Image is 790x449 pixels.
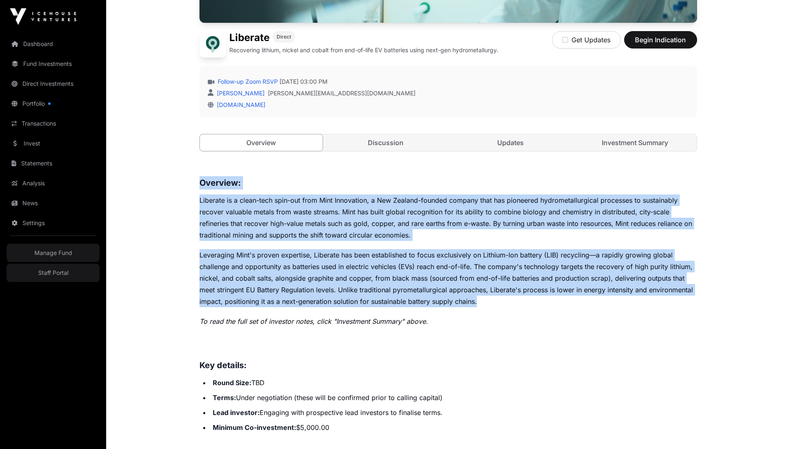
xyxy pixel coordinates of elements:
[199,194,697,241] p: Liberate is a clean-tech spin-out from Mint Innovation, a New Zealand-founded company that has pi...
[749,409,790,449] iframe: Chat Widget
[213,408,258,417] strong: Lead investor
[210,407,697,418] li: Engaging with prospective lead investors to finalise terms.
[7,55,100,73] a: Fund Investments
[258,408,260,417] strong: :
[10,8,76,25] img: Icehouse Ventures Logo
[7,95,100,113] a: Portfolio
[229,46,498,54] p: Recovering lithium, nickel and cobalt from end-of-life EV batteries using next-gen hydrometallurgy.
[210,377,697,388] li: TBD
[199,134,323,151] a: Overview
[7,134,100,153] a: Invest
[324,134,447,151] a: Discussion
[7,214,100,232] a: Settings
[7,154,100,172] a: Statements
[214,101,265,108] a: [DOMAIN_NAME]
[449,134,572,151] a: Updates
[199,317,428,325] em: To read the full set of investor notes, click "Investment Summary" above.
[199,176,697,189] h3: Overview:
[7,264,100,282] a: Staff Portal
[215,90,265,97] a: [PERSON_NAME]
[216,78,278,86] a: Follow-up Zoom RSVP
[210,392,697,403] li: Under negotiation (these will be confirmed prior to calling capital)
[634,35,687,45] span: Begin Indication
[7,114,100,133] a: Transactions
[7,244,100,262] a: Manage Fund
[210,422,697,433] li: $5,000.00
[268,89,416,97] a: [PERSON_NAME][EMAIL_ADDRESS][DOMAIN_NAME]
[199,249,697,307] p: Leveraging Mint's proven expertise, Liberate has been established to focus exclusively on Lithium...
[7,75,100,93] a: Direct Investments
[624,39,697,48] a: Begin Indication
[213,393,236,402] strong: Terms:
[229,31,270,44] h1: Liberate
[213,423,296,432] strong: Minimum Co-investment:
[213,379,251,387] strong: Round Size:
[199,31,226,58] img: Liberate
[200,134,697,151] nav: Tabs
[574,134,697,151] a: Investment Summary
[277,34,291,40] span: Direct
[624,31,697,49] button: Begin Indication
[199,359,697,372] h3: Key details:
[280,78,328,86] span: [DATE] 03:00 PM
[7,174,100,192] a: Analysis
[552,31,621,49] button: Get Updates
[7,35,100,53] a: Dashboard
[7,194,100,212] a: News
